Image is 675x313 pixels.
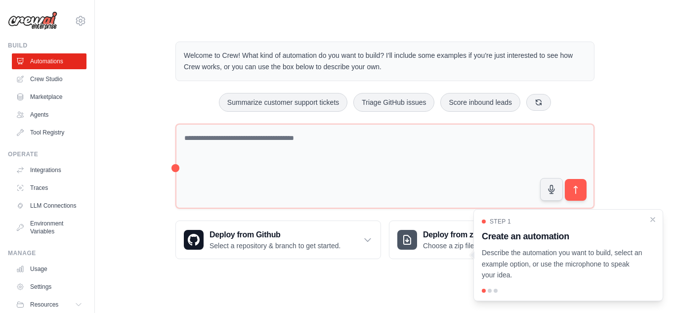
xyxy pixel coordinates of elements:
a: Traces [12,180,86,196]
span: Resources [30,301,58,309]
a: Usage [12,261,86,277]
div: Manage [8,249,86,257]
p: Choose a zip file to upload. [423,241,506,251]
a: Integrations [12,162,86,178]
div: Operate [8,150,86,158]
p: Select a repository & branch to get started. [210,241,340,251]
a: Marketplace [12,89,86,105]
button: Triage GitHub issues [353,93,434,112]
p: Welcome to Crew! What kind of automation do you want to build? I'll include some examples if you'... [184,50,586,73]
a: Tool Registry [12,125,86,140]
a: LLM Connections [12,198,86,214]
a: Automations [12,53,86,69]
img: Logo [8,11,57,30]
iframe: Chat Widget [626,266,675,313]
h3: Deploy from zip file [423,229,506,241]
a: Crew Studio [12,71,86,87]
a: Settings [12,279,86,295]
button: Score inbound leads [440,93,520,112]
div: Build [8,42,86,49]
p: Describe the automation you want to build, select an example option, or use the microphone to spe... [482,247,643,281]
button: Summarize customer support tickets [219,93,347,112]
button: Resources [12,297,86,313]
h3: Create an automation [482,229,643,243]
span: Step 1 [490,218,511,225]
a: Agents [12,107,86,123]
button: Close walkthrough [649,216,657,224]
h3: Deploy from Github [210,229,340,241]
a: Environment Variables [12,216,86,239]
